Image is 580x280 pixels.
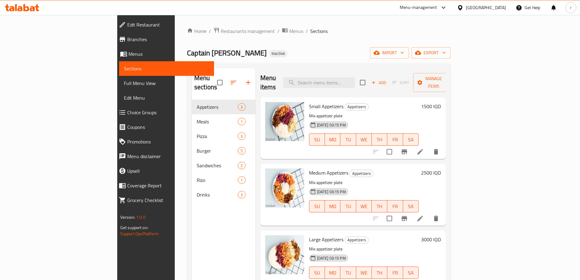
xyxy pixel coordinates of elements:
button: TU [340,200,356,212]
nav: Menu sections [192,97,255,204]
span: 1.0.0 [136,213,146,221]
div: items [238,162,245,169]
span: FR [390,135,400,144]
span: Burger [197,147,238,154]
div: Appetizers [345,103,369,111]
img: Small Appetizers [265,102,304,141]
button: Manage items [413,73,454,92]
div: items [238,103,245,111]
button: export [411,47,451,58]
span: Restaurants management [221,27,275,35]
button: SA [403,200,419,212]
button: MO [325,267,340,279]
a: Choice Groups [114,105,214,120]
button: TU [340,133,356,146]
button: MO [325,200,340,212]
span: TU [343,202,353,211]
a: Edit menu item [417,215,424,222]
button: TU [340,267,356,279]
span: Select to update [383,145,396,158]
div: Appetizers [197,103,238,111]
span: WE [359,268,369,277]
a: Full Menu View [119,76,214,90]
span: Captain [PERSON_NAME] [187,46,267,60]
button: TH [372,133,387,146]
img: Large Appetizers [265,235,304,274]
span: Medium Appetizers [309,168,348,177]
span: 5 [238,148,245,154]
span: Sort sections [226,75,241,90]
input: search [283,77,355,88]
h2: Menu items [260,73,276,92]
span: Coupons [127,123,209,131]
button: delete [429,211,443,226]
span: Edit Restaurant [127,21,209,28]
p: Mix appetizer plate [309,179,419,186]
a: Edit Restaurant [114,17,214,32]
span: Sections [310,27,328,35]
span: 1 [238,119,245,125]
div: [GEOGRAPHIC_DATA] [466,4,506,11]
span: [DATE] 03:15 PM [315,122,348,128]
span: SU [312,135,322,144]
span: Menus [289,27,303,35]
span: [DATE] 03:15 PM [315,255,348,261]
span: Full Menu View [124,80,209,87]
span: Branches [127,36,209,43]
span: export [416,49,446,57]
div: Meals1 [192,114,255,129]
a: Edit Menu [119,90,214,105]
a: Menu disclaimer [114,149,214,164]
div: Rizo1 [192,173,255,187]
div: Appetizers [345,236,369,244]
button: SA [403,267,419,279]
span: Appetizers [345,236,368,243]
span: MO [327,135,338,144]
div: Burger5 [192,144,255,158]
span: TU [343,268,353,277]
a: Coupons [114,120,214,134]
span: Small Appetizers [309,102,343,111]
span: Add item [369,78,388,87]
span: FR [390,268,400,277]
button: Add section [241,75,255,90]
h6: 3000 IQD [421,235,441,244]
a: Menus [282,27,303,35]
div: Sandwiches2 [192,158,255,173]
a: Support.OpsPlatform [120,230,159,238]
span: Rizo [197,176,238,184]
div: Inactive [269,50,287,57]
span: Appetizers [345,103,368,110]
span: Sandwiches [197,162,238,169]
span: Select section [356,76,369,89]
span: Meals [197,118,238,125]
button: Add [369,78,388,87]
p: Mix appetizer plate [309,245,419,253]
span: Drinks [197,191,238,198]
h6: 2500 IQD [421,168,441,177]
span: Select all sections [213,76,226,89]
a: Edit menu item [417,148,424,155]
span: SA [406,202,416,211]
span: 1 [238,177,245,183]
span: Get support on: [120,224,148,232]
span: MO [327,202,338,211]
a: Restaurants management [213,27,275,35]
span: 2 [238,163,245,168]
span: Grocery Checklist [127,197,209,204]
a: Coverage Report [114,178,214,193]
span: r [570,4,571,11]
span: Sections [124,65,209,72]
span: Menus [128,50,209,58]
span: SU [312,268,322,277]
button: FR [387,267,403,279]
span: Coverage Report [127,182,209,189]
span: Version: [120,213,135,221]
img: Medium Appetizers [265,168,304,207]
span: TH [374,135,385,144]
